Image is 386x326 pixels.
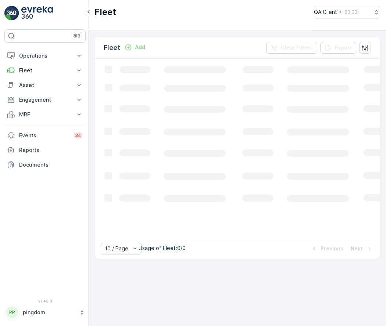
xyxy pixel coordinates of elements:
[4,107,86,122] button: MRF
[6,307,18,318] div: PP
[19,146,83,154] p: Reports
[23,309,75,316] p: pingdom
[122,43,148,52] button: Add
[139,245,186,252] p: Usage of Fleet : 0/0
[321,245,343,252] p: Previous
[310,244,344,253] button: Previous
[19,52,71,59] p: Operations
[4,6,19,21] img: logo
[4,93,86,107] button: Engagement
[73,33,81,39] p: ⌘B
[4,143,86,157] a: Reports
[19,81,71,89] p: Asset
[266,42,317,54] button: Clear Filters
[135,44,145,51] p: Add
[351,245,363,252] p: Next
[4,128,86,143] a: Events34
[4,157,86,172] a: Documents
[340,9,359,15] p: ( +03:00 )
[94,6,116,18] p: Fleet
[335,44,352,51] p: Export
[4,78,86,93] button: Asset
[104,43,120,53] p: Fleet
[314,6,380,18] button: QA Client(+03:00)
[19,111,71,118] p: MRF
[4,63,86,78] button: Fleet
[21,6,53,21] img: logo_light-DOdMpM7g.png
[75,133,81,138] p: 34
[19,132,69,139] p: Events
[19,161,83,169] p: Documents
[281,44,313,51] p: Clear Filters
[314,8,337,16] p: QA Client
[4,305,86,320] button: PPpingdom
[4,48,86,63] button: Operations
[19,67,71,74] p: Fleet
[4,299,86,303] span: v 1.49.0
[320,42,356,54] button: Export
[19,96,71,104] p: Engagement
[350,244,374,253] button: Next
